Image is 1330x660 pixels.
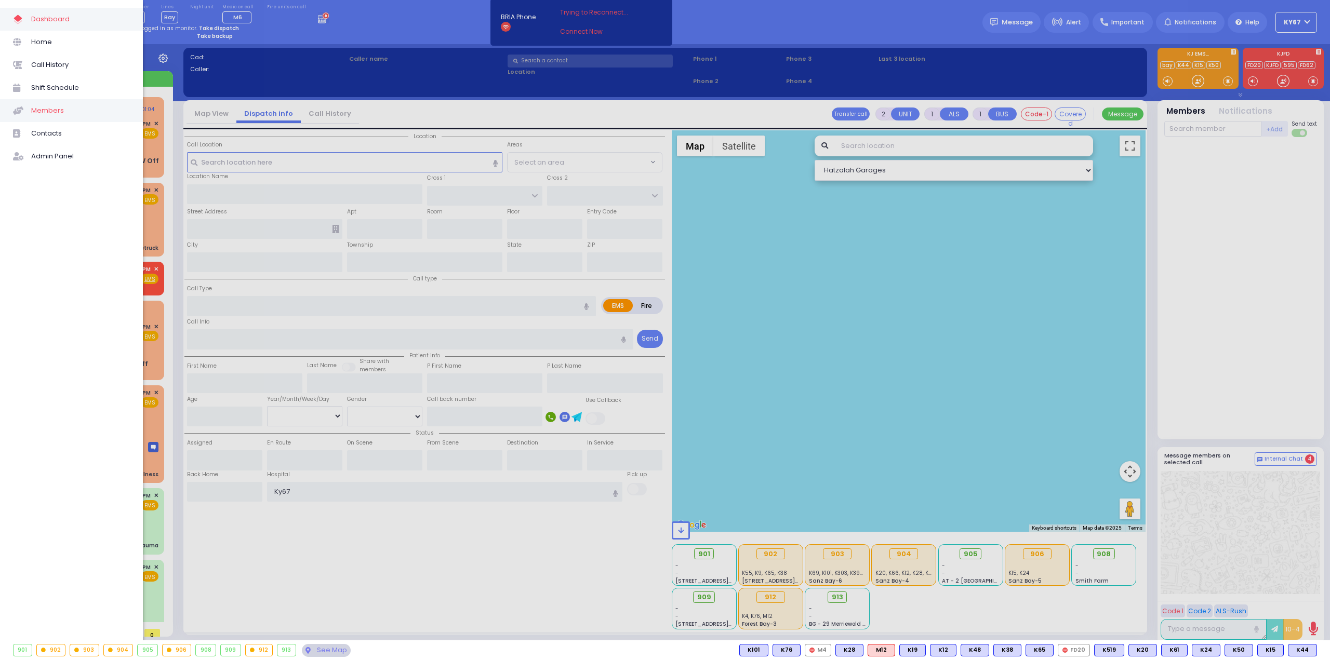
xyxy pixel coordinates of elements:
[1128,644,1157,656] div: K20
[31,127,130,140] span: Contacts
[70,644,99,656] div: 903
[31,150,130,163] span: Admin Panel
[1128,644,1157,656] div: BLS
[1257,644,1284,656] div: K15
[104,644,133,656] div: 904
[809,648,815,653] img: red-radio-icon.svg
[773,644,801,656] div: BLS
[221,644,241,656] div: 909
[1192,644,1220,656] div: BLS
[835,644,863,656] div: BLS
[868,644,895,656] div: ALS
[1062,648,1068,653] img: red-radio-icon.svg
[961,644,989,656] div: BLS
[1225,644,1253,656] div: BLS
[773,644,801,656] div: K76
[1288,644,1317,656] div: K44
[1026,644,1054,656] div: K65
[1288,644,1317,656] div: BLS
[31,81,130,95] span: Shift Schedule
[930,644,956,656] div: K12
[196,644,216,656] div: 908
[868,644,895,656] div: M12
[302,644,351,657] div: See map
[31,12,130,26] span: Dashboard
[930,644,956,656] div: BLS
[899,644,926,656] div: BLS
[993,644,1021,656] div: K38
[31,35,130,49] span: Home
[31,58,130,72] span: Call History
[1094,644,1124,656] div: BLS
[993,644,1021,656] div: BLS
[277,644,296,656] div: 913
[31,104,130,117] span: Members
[1161,644,1188,656] div: K61
[739,644,768,656] div: K101
[163,644,191,656] div: 906
[1094,644,1124,656] div: K519
[739,644,768,656] div: BLS
[805,644,831,656] div: M4
[1026,644,1054,656] div: BLS
[14,644,32,656] div: 901
[1161,644,1188,656] div: BLS
[1058,644,1090,656] div: FD20
[1225,644,1253,656] div: K50
[1257,644,1284,656] div: BLS
[138,644,157,656] div: 905
[899,644,926,656] div: K19
[246,644,273,656] div: 912
[961,644,989,656] div: K48
[835,644,863,656] div: K28
[37,644,65,656] div: 902
[1192,644,1220,656] div: K24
